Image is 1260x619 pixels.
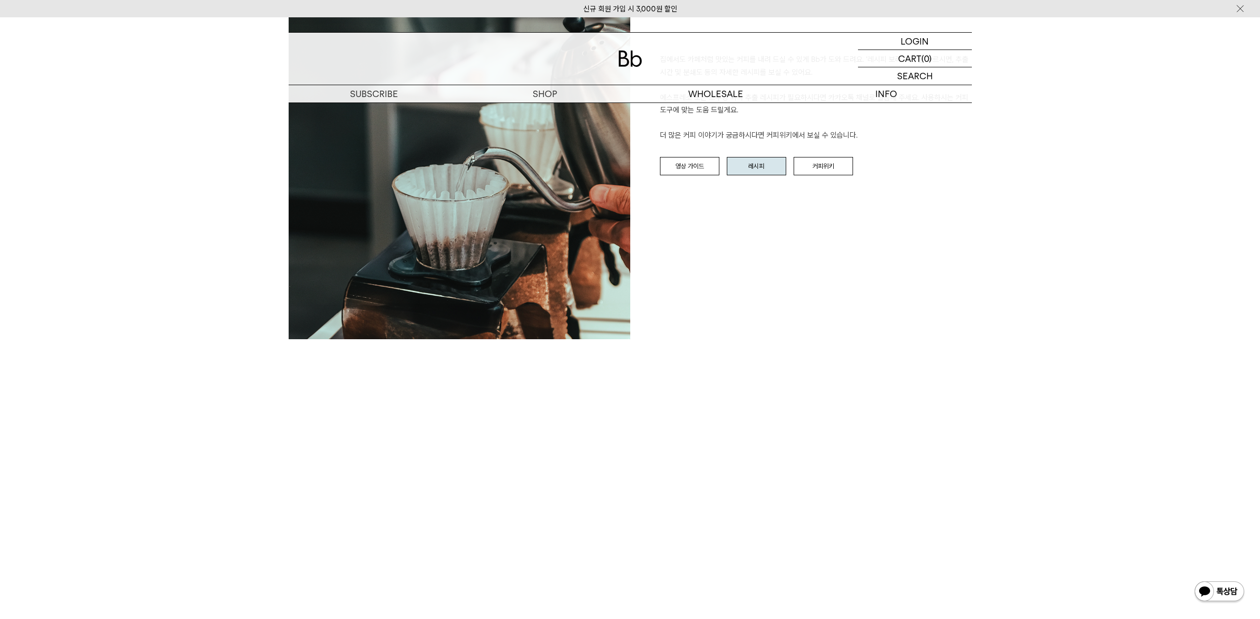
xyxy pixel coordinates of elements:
[618,51,642,67] img: 로고
[898,50,921,67] p: CART
[921,50,932,67] p: (0)
[630,85,801,103] p: WHOLESALE
[858,33,972,50] a: LOGIN
[459,85,630,103] a: SHOP
[901,33,929,50] p: LOGIN
[727,157,786,176] a: 레시피
[1194,580,1245,604] img: 카카오톡 채널 1:1 채팅 버튼
[660,157,719,176] a: 영상 가이드
[897,67,933,85] p: SEARCH
[583,4,677,13] a: 신규 회원 가입 시 3,000원 할인
[801,85,972,103] p: INFO
[794,157,853,176] a: 커피위키
[289,85,459,103] a: SUBSCRIBE
[858,50,972,67] a: CART (0)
